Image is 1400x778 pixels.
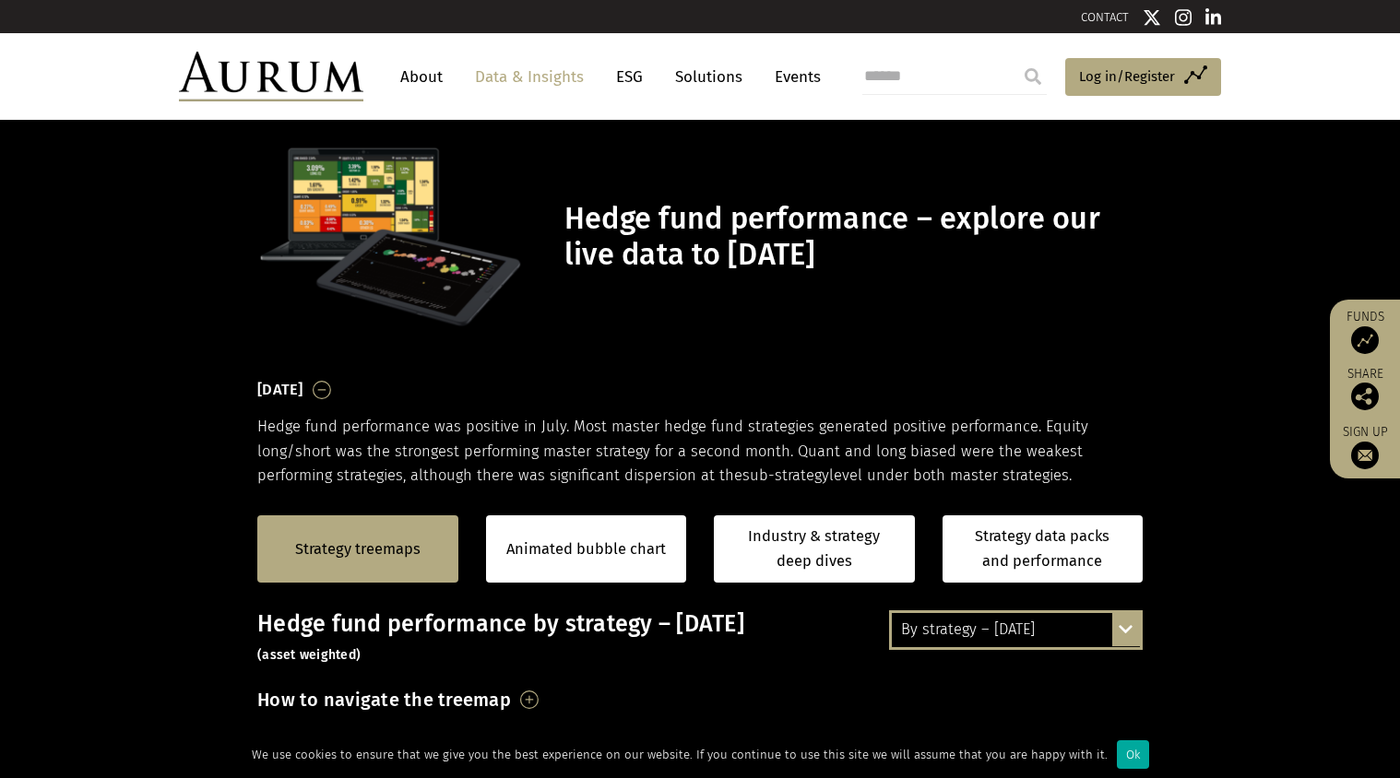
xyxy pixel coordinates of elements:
a: Solutions [666,60,752,94]
img: Twitter icon [1143,8,1161,27]
img: Instagram icon [1175,8,1192,27]
span: Log in/Register [1079,65,1175,88]
a: Animated bubble chart [506,537,666,561]
h3: How to navigate the treemap [257,684,511,715]
a: Log in/Register [1065,58,1221,97]
p: Hedge fund performance was positive in July. Most master hedge fund strategies generated positive... [257,415,1143,488]
h3: [DATE] [257,376,303,404]
a: Events [765,60,821,94]
a: About [391,60,452,94]
a: CONTACT [1081,10,1129,24]
img: Share this post [1351,383,1379,410]
a: Data & Insights [466,60,593,94]
img: Sign up to our newsletter [1351,442,1379,469]
a: Strategy treemaps [295,537,421,561]
a: Sign up [1339,424,1391,469]
a: ESG [607,60,652,94]
img: Access Funds [1351,326,1379,354]
span: sub-strategy [742,466,829,484]
a: Funds [1339,309,1391,354]
div: Ok [1117,740,1149,769]
img: Linkedin icon [1205,8,1222,27]
a: Strategy data packs and performance [943,515,1144,583]
small: (asset weighted) [257,647,361,663]
input: Submit [1014,58,1051,95]
a: Industry & strategy deep dives [714,515,915,583]
div: By strategy – [DATE] [892,613,1140,646]
div: Share [1339,368,1391,410]
img: Aurum [179,52,363,101]
h3: Hedge fund performance by strategy – [DATE] [257,610,1143,666]
h1: Hedge fund performance – explore our live data to [DATE] [564,201,1138,273]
